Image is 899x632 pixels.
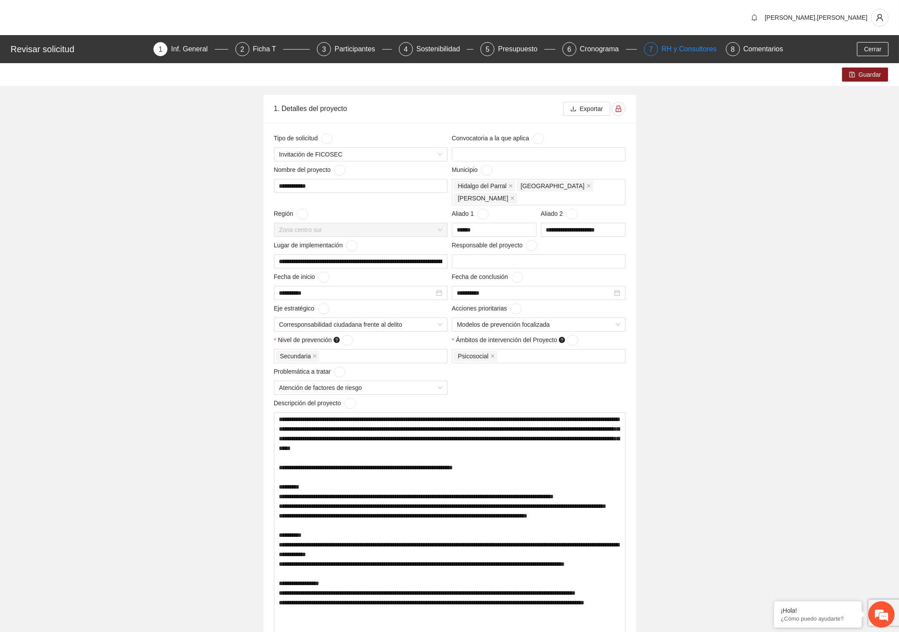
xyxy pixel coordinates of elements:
[580,104,603,114] span: Exportar
[458,351,489,361] span: Psicosocial
[490,354,495,358] span: close
[279,318,442,331] span: Corresponsabilidad ciudadana frente al delito
[781,615,855,622] p: ¿Cómo puedo ayudarte?
[297,209,308,219] button: Región
[871,14,888,21] span: user
[533,133,544,144] button: Convocatoria a la que aplica
[871,9,888,26] button: user
[781,607,855,614] div: ¡Hola!
[864,44,881,54] span: Cerrar
[274,165,346,175] span: Nombre del proyecto
[341,335,353,346] button: Nivel de prevención question-circle
[481,165,492,175] button: Municipio
[240,46,244,53] span: 2
[567,335,578,346] button: Ámbitos de intervención del Proyecto question-circle
[235,42,310,56] div: 2Ficha T
[279,223,442,236] span: Zona centro sur
[456,335,578,346] span: Ámbitos de intervención del Proyecto
[416,42,467,56] div: Sostenibilidad
[334,367,345,377] button: Problemática a tratar
[611,102,625,116] button: lock
[318,304,329,314] button: Eje estratégico
[563,102,610,116] button: downloadExportar
[51,117,121,206] span: Estamos en línea.
[279,381,442,394] span: Atención de factores de riesgo
[274,133,333,144] span: Tipo de solicitud
[253,42,283,56] div: Ficha T
[322,46,326,53] span: 3
[144,4,165,25] div: Minimizar ventana de chat en vivo
[11,42,148,56] div: Revisar solicitud
[477,209,489,219] button: Aliado 1
[661,42,723,56] div: RH y Consultores
[480,42,555,56] div: 5Presupuesto
[567,46,571,53] span: 6
[404,46,408,53] span: 4
[454,193,517,204] span: Cuauhtémoc
[498,42,544,56] div: Presupuesto
[644,42,719,56] div: 7RH y Consultores
[521,181,585,191] span: [GEOGRAPHIC_DATA]
[512,272,523,282] button: Fecha de conclusión
[726,42,783,56] div: 8Comentarios
[517,181,593,191] span: Chihuahua
[334,42,382,56] div: Participantes
[159,46,163,53] span: 1
[334,165,345,175] button: Nombre del proyecto
[454,181,515,191] span: Hidalgo del Parral
[452,272,523,282] span: Fecha de conclusión
[317,42,392,56] div: 3Participantes
[452,240,538,251] span: Responsable del proyecto
[452,304,522,314] span: Acciones prioritarias
[731,46,735,53] span: 8
[279,148,442,161] span: Invitación de FICOSEC
[334,337,340,343] span: question-circle
[452,165,493,175] span: Municipio
[559,337,565,343] span: question-circle
[153,42,228,56] div: 1Inf. General
[274,240,358,251] span: Lugar de implementación
[566,209,578,219] button: Aliado 2
[274,96,563,121] div: 1. Detalles del proyecto
[280,351,311,361] span: Secundaria
[842,68,888,82] button: saveGuardar
[743,42,783,56] div: Comentarios
[458,193,508,203] span: [PERSON_NAME]
[274,272,330,282] span: Fecha de inicio
[321,133,333,144] button: Tipo de solicitud
[4,239,167,270] textarea: Escriba su mensaje y pulse “Intro”
[171,42,215,56] div: Inf. General
[510,304,522,314] button: Acciones prioritarias
[486,46,490,53] span: 5
[859,70,881,79] span: Guardar
[274,367,346,377] span: Problemática a tratar
[313,354,317,358] span: close
[454,351,497,361] span: Psicosocial
[399,42,474,56] div: 4Sostenibilidad
[458,181,507,191] span: Hidalgo del Parral
[274,209,308,219] span: Región
[541,209,578,219] span: Aliado 2
[274,398,356,409] span: Descripción del proyecto
[508,184,513,188] span: close
[570,106,576,113] span: download
[580,42,626,56] div: Cronograma
[346,240,358,251] button: Lugar de implementación
[747,11,761,25] button: bell
[452,209,489,219] span: Aliado 1
[526,240,537,251] button: Responsable del proyecto
[510,196,515,200] span: close
[649,46,653,53] span: 7
[765,14,867,21] span: [PERSON_NAME].[PERSON_NAME]
[849,71,855,79] span: save
[274,304,329,314] span: Eje estratégico
[857,42,888,56] button: Cerrar
[452,133,544,144] span: Convocatoria a la que aplica
[586,184,591,188] span: close
[612,105,625,112] span: lock
[457,318,620,331] span: Modelos de prevención focalizada
[276,351,320,361] span: Secundaria
[748,14,761,21] span: bell
[278,335,353,346] span: Nivel de prevención
[562,42,637,56] div: 6Cronograma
